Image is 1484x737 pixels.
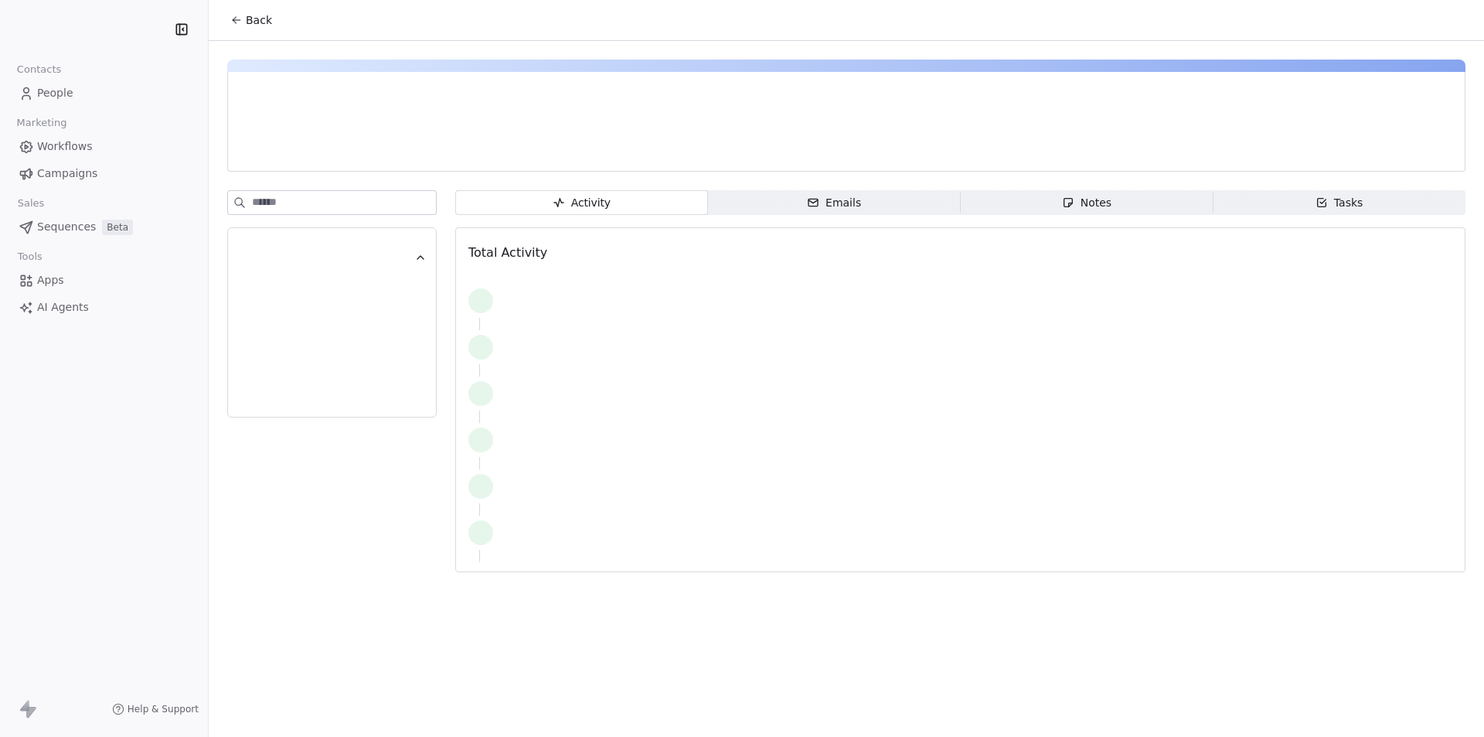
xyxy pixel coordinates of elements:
span: Sequences [37,219,96,235]
span: Help & Support [128,703,199,715]
a: Workflows [12,134,196,159]
span: Workflows [37,138,93,155]
span: Apps [37,272,64,288]
a: Help & Support [112,703,199,715]
div: Notes [1062,195,1111,211]
a: AI Agents [12,295,196,320]
span: Beta [102,220,133,235]
span: People [37,85,73,101]
a: SequencesBeta [12,214,196,240]
a: People [12,80,196,106]
div: Emails [807,195,861,211]
span: Total Activity [468,245,547,260]
span: Back [246,12,272,28]
a: Campaigns [12,161,196,186]
span: Campaigns [37,165,97,182]
span: AI Agents [37,299,89,316]
span: Marketing [10,111,73,135]
a: Apps [12,268,196,293]
span: Tools [11,245,49,268]
span: Sales [11,192,51,215]
div: Tasks [1316,195,1363,211]
button: Back [221,6,281,34]
span: Contacts [10,58,68,81]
